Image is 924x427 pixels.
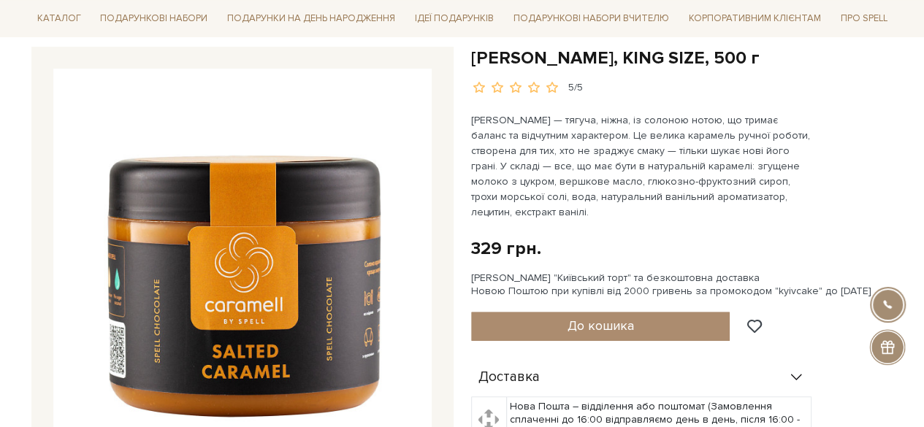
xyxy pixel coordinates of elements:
a: Подарункові набори [94,7,213,30]
a: Корпоративним клієнтам [683,7,827,30]
a: Ідеї подарунків [409,7,500,30]
button: До кошика [471,312,730,341]
span: До кошика [567,318,633,334]
a: Подарунки на День народження [221,7,401,30]
a: Про Spell [834,7,893,30]
span: Доставка [478,371,540,384]
a: Каталог [31,7,87,30]
div: 5/5 [568,81,583,95]
div: 329 грн. [471,237,541,260]
p: [PERSON_NAME] — тягуча, ніжна, із солоною нотою, що тримає баланс та відчутним характером. Це вел... [471,112,814,220]
div: [PERSON_NAME] "Київський торт" та безкоштовна доставка Новою Поштою при купівлі від 2000 гривень ... [471,272,893,298]
h1: [PERSON_NAME], KING SIZE, 500 г [471,47,893,69]
a: Подарункові набори Вчителю [508,6,675,31]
